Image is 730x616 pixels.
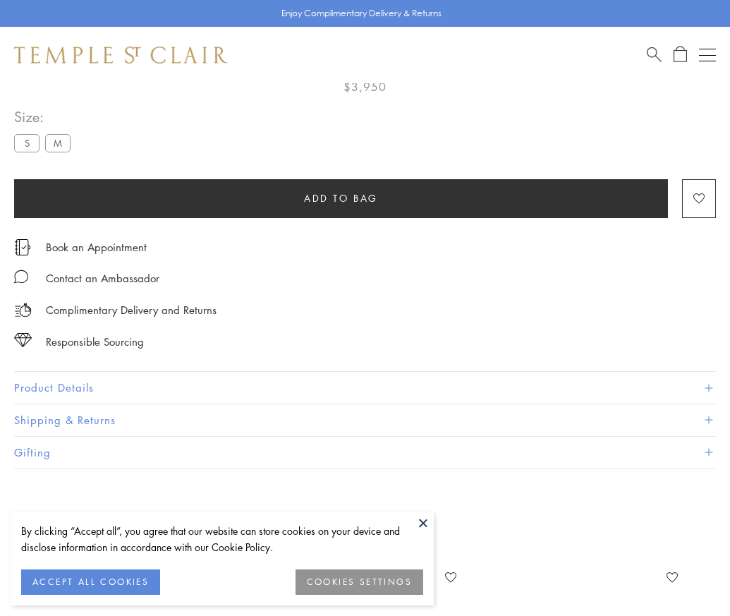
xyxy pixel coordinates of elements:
button: Gifting [14,437,716,469]
img: icon_delivery.svg [14,301,32,319]
img: MessageIcon-01_2.svg [14,270,28,284]
label: M [45,134,71,152]
span: Add to bag [304,191,378,206]
span: $3,950 [343,78,387,96]
div: Contact an Ambassador [46,270,159,287]
a: Search [647,46,662,64]
a: Open Shopping Bag [674,46,687,64]
button: ACCEPT ALL COOKIES [21,569,160,595]
div: Responsible Sourcing [46,333,144,351]
span: Size: [14,105,76,128]
img: Temple St. Clair [14,47,227,64]
button: Shipping & Returns [14,404,716,436]
p: Complimentary Delivery and Returns [46,301,217,319]
a: Book an Appointment [46,239,147,255]
label: S [14,134,39,152]
div: By clicking “Accept all”, you agree that our website can store cookies on your device and disclos... [21,523,423,555]
button: Product Details [14,372,716,404]
p: Enjoy Complimentary Delivery & Returns [281,6,442,20]
button: COOKIES SETTINGS [296,569,423,595]
img: icon_sourcing.svg [14,333,32,347]
button: Open navigation [699,47,716,64]
img: icon_appointment.svg [14,239,31,255]
button: Add to bag [14,179,668,218]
